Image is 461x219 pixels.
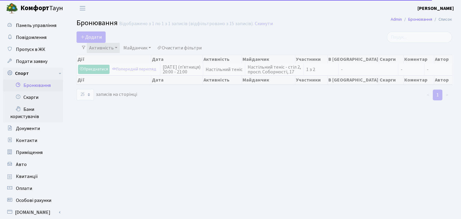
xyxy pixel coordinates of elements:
[3,55,63,67] a: Подати заявку
[379,55,404,64] th: Скарги
[255,21,273,27] a: Скинути
[404,75,434,84] th: Коментар
[3,43,63,55] a: Пропуск в ЖК
[242,55,295,64] th: Майданчик
[382,13,461,26] nav: breadcrumb
[433,90,442,100] a: 1
[242,75,295,84] th: Майданчик
[3,91,63,103] a: Скарги
[3,103,63,123] a: Бани користувачів
[408,16,432,22] a: Бронювання
[295,55,328,64] th: Участники
[20,3,49,13] b: Комфорт
[295,75,328,84] th: Участники
[121,43,153,53] a: Майданчик
[3,206,63,218] a: [DOMAIN_NAME]
[248,65,301,74] span: Настільний теніс - стіл 2, просп. Соборності, 17
[3,67,63,79] a: Спорт
[151,75,203,84] th: Дата
[427,66,429,73] span: -
[16,34,47,41] span: Повідомлення
[206,67,243,72] span: Настільний теніс
[3,79,63,91] a: Бронювання
[3,123,63,135] a: Документи
[328,55,379,64] th: В [GEOGRAPHIC_DATA]
[391,16,402,22] a: Admin
[3,31,63,43] a: Повідомлення
[16,58,47,65] span: Подати заявку
[87,43,120,53] a: Активність
[3,146,63,158] a: Приміщення
[387,31,452,43] input: Пошук...
[77,75,151,84] th: Дії
[78,65,110,74] a: Приєднатися
[341,67,396,72] span: -
[16,173,38,180] span: Квитанції
[77,31,106,43] button: Додати
[3,170,63,182] a: Квитанції
[16,125,40,132] span: Документи
[119,21,254,27] div: Відображено з 1 по 1 з 1 записів (відфільтровано з 15 записів).
[16,197,51,204] span: Особові рахунки
[203,55,242,64] th: Активність
[16,137,37,144] span: Контакти
[16,161,27,168] span: Авто
[3,182,63,194] a: Оплати
[417,5,454,12] a: [PERSON_NAME]
[3,135,63,146] a: Контакти
[77,55,151,64] th: Дії
[155,43,204,53] a: Очистити фільтри
[110,65,158,74] a: Попередній перегляд
[3,158,63,170] a: Авто
[6,2,18,14] img: logo.png
[404,55,434,64] th: Коментар
[306,67,336,72] span: 1 з 2
[16,149,43,156] span: Приміщення
[401,67,422,72] span: -
[163,65,200,74] span: [DATE] (п’ятниця) 20:00 - 21:00
[20,3,63,13] span: Таун
[432,16,452,23] li: Список
[77,18,118,28] span: Бронювання
[16,46,45,53] span: Пропуск в ЖК
[3,19,63,31] a: Панель управління
[77,89,137,100] label: записів на сторінці
[3,194,63,206] a: Особові рахунки
[75,3,90,13] button: Переключити навігацію
[328,75,379,84] th: В [GEOGRAPHIC_DATA]
[16,22,56,29] span: Панель управління
[77,89,94,100] select: записів на сторінці
[379,75,404,84] th: Скарги
[203,75,242,84] th: Активність
[151,55,203,64] th: Дата
[16,185,32,192] span: Оплати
